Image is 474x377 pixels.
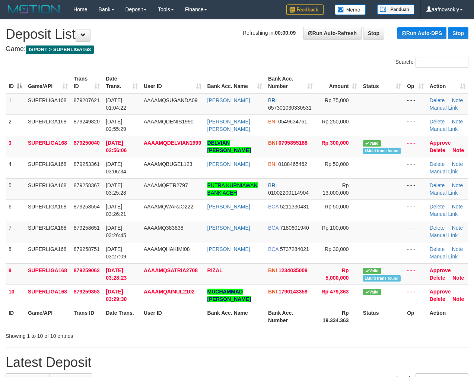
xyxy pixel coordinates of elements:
td: - - - [404,263,427,285]
div: Showing 1 to 10 of 10 entries [6,329,192,340]
a: Approve [430,267,451,273]
span: 879258367 [74,182,100,188]
a: Note [452,161,463,167]
span: BNI [268,140,277,146]
td: - - - [404,136,427,157]
a: Manual Link [430,126,458,132]
td: 5 [6,178,25,200]
td: SUPERLIGA168 [25,263,71,285]
span: AAAAMQSUGANDA09 [144,97,198,103]
td: 8 [6,242,25,263]
th: Op: activate to sort column ascending [404,72,427,93]
span: Rp 50,000 [325,204,349,210]
td: - - - [404,114,427,136]
a: [PERSON_NAME] [207,97,250,103]
td: SUPERLIGA168 [25,200,71,221]
a: Delete [430,161,445,167]
span: BNI [268,289,277,295]
td: SUPERLIGA168 [25,93,71,115]
th: Game/API [25,306,71,327]
span: BNI [268,119,277,125]
span: AAAAMQHAKIMI08 [144,246,190,252]
th: Op [404,306,427,327]
td: - - - [404,221,427,242]
span: AAAAMQDELVIAN1999 [144,140,201,146]
td: - - - [404,242,427,263]
th: Rp 19.334.363 [316,306,360,327]
a: [PERSON_NAME] [207,246,250,252]
span: Multiple matching transaction found in bank [363,275,401,282]
td: SUPERLIGA168 [25,178,71,200]
strong: 00:00:09 [275,30,296,36]
a: Note [452,246,463,252]
td: SUPERLIGA168 [25,114,71,136]
span: AAAAMQWARJO222 [144,204,193,210]
h1: Deposit List [6,27,468,42]
td: 2 [6,114,25,136]
a: Delete [430,225,445,231]
a: Delete [430,147,445,153]
a: Note [452,275,464,281]
th: ID: activate to sort column descending [6,72,25,93]
th: Game/API: activate to sort column ascending [25,72,71,93]
span: AAAAMQSATRIA2708 [144,267,198,273]
span: Copy 0549634761 to clipboard [278,119,307,125]
th: Bank Acc. Number [265,306,316,327]
a: Manual Link [430,254,458,260]
a: [PERSON_NAME] [207,225,250,231]
img: panduan.png [377,4,414,15]
img: Feedback.jpg [286,4,324,15]
label: Search: [395,57,468,68]
th: ID [6,306,25,327]
a: Manual Link [430,211,458,217]
span: Rp 100,000 [322,225,349,231]
th: Trans ID: activate to sort column ascending [71,72,103,93]
th: Trans ID [71,306,103,327]
th: Bank Acc. Number: activate to sort column ascending [265,72,316,93]
td: SUPERLIGA168 [25,242,71,263]
span: [DATE] 03:29:30 [106,289,127,302]
span: BCA [268,204,279,210]
a: Stop [448,27,468,39]
span: Copy 0188465462 to clipboard [278,161,307,167]
span: [DATE] 03:28:23 [106,267,127,281]
th: Action: activate to sort column ascending [427,72,468,93]
span: Copy 5737284021 to clipboard [280,246,309,252]
span: Copy 1234035009 to clipboard [279,267,308,273]
span: BCA [268,225,279,231]
a: Delete [430,275,445,281]
a: Note [452,204,463,210]
span: AAAAMQAINUL2102 [144,289,195,295]
td: SUPERLIGA168 [25,285,71,306]
span: Refreshing in: [243,30,296,36]
a: Run Auto-DPS [397,27,446,39]
a: Delete [430,119,445,125]
td: - - - [404,200,427,221]
td: SUPERLIGA168 [25,157,71,178]
span: 879250040 [74,140,100,146]
span: Rp 75,000 [325,97,349,103]
a: [PERSON_NAME] [207,161,250,167]
td: 7 [6,221,25,242]
a: MUCHAMMAD [PERSON_NAME] [207,289,251,302]
th: User ID [141,306,204,327]
span: Copy 01002200114904 to clipboard [268,190,309,196]
span: 879259353 [74,289,100,295]
th: Bank Acc. Name [204,306,265,327]
span: AAAAMQBUGEL123 [144,161,193,167]
a: Manual Link [430,232,458,238]
a: Delete [430,182,445,188]
span: 879207621 [74,97,100,103]
td: - - - [404,93,427,115]
span: Multiple matching transaction found in bank [363,148,401,154]
a: [PERSON_NAME] [PERSON_NAME] [207,119,250,132]
td: - - - [404,178,427,200]
img: Button%20Memo.svg [335,4,366,15]
a: PUTRA KURNIAWAN BANK ACEH [207,182,258,196]
span: 879253361 [74,161,100,167]
th: Status [360,306,404,327]
th: Amount: activate to sort column ascending [316,72,360,93]
th: Bank Acc. Name: activate to sort column ascending [204,72,265,93]
span: [DATE] 01:04:22 [106,97,126,111]
span: Valid transaction [363,289,381,295]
